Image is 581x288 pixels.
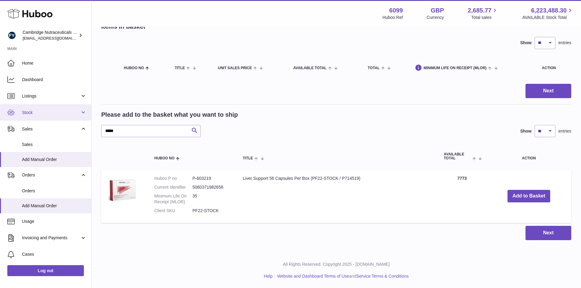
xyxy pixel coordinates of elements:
[192,208,231,214] dd: PF22-STOCK
[22,235,80,241] span: Invoicing and Payments
[154,208,192,214] dt: Client SKU
[522,6,574,20] a: 6,223,488.30 AVAILABLE Stock Total
[542,66,565,70] div: Action
[154,193,192,205] dt: Minimum Life On Receipt (MLOR)
[22,93,80,99] span: Listings
[22,77,87,83] span: Dashboard
[175,66,185,70] span: Title
[22,60,87,66] span: Home
[356,274,409,279] a: Service Terms & Conditions
[243,156,253,160] span: Title
[431,6,444,15] strong: GBP
[101,111,238,119] h2: Please add to the basket what you want to ship
[468,6,492,15] span: 2,685.77
[389,6,403,15] strong: 6099
[192,176,231,181] dd: P-603219
[368,66,380,70] span: Total
[277,274,349,279] a: Website and Dashboard Terms of Use
[22,110,80,116] span: Stock
[520,128,532,134] label: Show
[23,30,77,41] div: Cambridge Nutraceuticals Ltd
[96,261,576,267] p: All Rights Reserved. Copyright 2025 - [DOMAIN_NAME]
[154,156,174,160] span: Huboo no
[427,15,444,20] div: Currency
[192,193,231,205] dd: 35
[218,66,252,70] span: Unit Sales Price
[7,31,16,40] img: huboo@camnutra.com
[107,176,138,206] img: Liver Support 56 Capsules Per Box (PF22-STOCK / P714519)
[124,66,144,70] span: Huboo no
[531,6,567,15] span: 6,223,488.30
[486,146,571,166] th: Action
[7,265,84,276] a: Log out
[444,152,471,160] span: AVAILABLE Total
[275,273,409,279] li: and
[293,66,327,70] span: AVAILABLE Total
[525,226,571,240] button: Next
[22,203,87,209] span: Add Manual Order
[22,126,80,132] span: Sales
[558,128,571,134] span: entries
[424,66,487,70] span: Minimum Life On Receipt (MLOR)
[438,169,486,222] td: 7773
[468,6,499,20] a: 2,685.77 Total sales
[264,274,273,279] a: Help
[23,36,90,41] span: [EMAIL_ADDRESS][DOMAIN_NAME]
[525,84,571,98] button: Next
[22,251,87,257] span: Cases
[522,15,574,20] span: AVAILABLE Stock Total
[507,190,550,202] button: Add to Basket
[22,219,87,224] span: Usage
[192,184,231,190] dd: 5060371982656
[154,176,192,181] dt: Huboo P no
[471,15,498,20] span: Total sales
[558,40,571,46] span: entries
[520,40,532,46] label: Show
[237,169,438,222] td: Liver Support 56 Capsules Per Box (PF22-STOCK / P714519)
[154,184,192,190] dt: Current identifier
[22,172,80,178] span: Orders
[382,15,403,20] div: Huboo Ref
[22,157,87,162] span: Add Manual Order
[22,188,87,194] span: Orders
[22,142,87,148] span: Sales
